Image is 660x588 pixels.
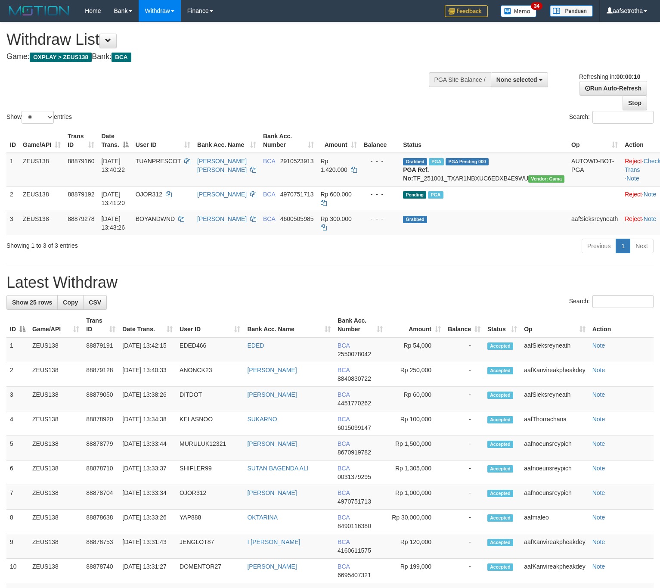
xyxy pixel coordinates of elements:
th: Op: activate to sort column ascending [521,313,589,337]
a: Note [644,191,657,198]
a: Previous [582,239,616,253]
span: Accepted [487,563,513,571]
td: 5 [6,436,29,460]
img: panduan.png [550,5,593,17]
a: OKTARINA [247,514,278,521]
span: Rp 300.000 [321,215,352,222]
a: SUKARNO [247,416,277,423]
td: Rp 30,000,000 [386,510,444,534]
span: BCA [338,514,350,521]
td: ZEUS138 [29,510,83,534]
td: 88878779 [83,436,119,460]
span: [DATE] 13:43:26 [101,215,125,231]
span: 88879278 [68,215,94,222]
a: Note [592,538,605,545]
td: Rp 100,000 [386,411,444,436]
td: - [444,387,484,411]
th: Bank Acc. Number: activate to sort column ascending [334,313,386,337]
span: PGA Pending [446,158,489,165]
strong: 00:00:10 [616,73,640,80]
select: Showentries [22,111,54,124]
td: [DATE] 13:33:34 [119,485,176,510]
td: 88878638 [83,510,119,534]
td: Rp 199,000 [386,559,444,583]
h1: Withdraw List [6,31,431,48]
td: ZEUS138 [29,411,83,436]
td: ZEUS138 [19,186,64,211]
td: SHIFLER99 [176,460,244,485]
span: Accepted [487,392,513,399]
td: ZEUS138 [29,337,83,362]
span: Marked by aafnoeunsreypich [428,191,443,199]
span: Marked by aafnoeunsreypich [429,158,444,165]
th: Date Trans.: activate to sort column descending [98,128,132,153]
td: [DATE] 13:42:15 [119,337,176,362]
td: EDED466 [176,337,244,362]
td: ZEUS138 [29,534,83,559]
div: Showing 1 to 3 of 3 entries [6,238,269,250]
span: Copy 8840830722 to clipboard [338,375,371,382]
td: MURULUK12321 [176,436,244,460]
th: Bank Acc. Number: activate to sort column ascending [260,128,317,153]
th: Balance [360,128,400,153]
td: AUTOWD-BOT-PGA [568,153,621,187]
span: CSV [89,299,101,306]
span: BCA [338,465,350,472]
td: 1 [6,153,19,187]
span: BCA [338,440,350,447]
span: Accepted [487,367,513,374]
a: Note [592,342,605,349]
span: Accepted [487,490,513,497]
a: Reject [625,191,642,198]
th: Game/API: activate to sort column ascending [29,313,83,337]
td: [DATE] 13:33:26 [119,510,176,534]
label: Show entries [6,111,72,124]
span: BCA [263,158,275,165]
td: YAP888 [176,510,244,534]
td: ANONCK23 [176,362,244,387]
span: [DATE] 13:40:22 [101,158,125,173]
img: Button%20Memo.svg [501,5,537,17]
div: PGA Site Balance / [429,72,491,87]
th: User ID: activate to sort column ascending [176,313,244,337]
td: [DATE] 13:33:44 [119,436,176,460]
img: Feedback.jpg [445,5,488,17]
span: BCA [338,342,350,349]
td: DOMENTOR27 [176,559,244,583]
td: Rp 1,000,000 [386,485,444,510]
span: Copy 8490116380 to clipboard [338,523,371,529]
a: Note [592,514,605,521]
span: Accepted [487,342,513,350]
div: - - - [364,190,397,199]
span: Copy 2550078042 to clipboard [338,351,371,358]
a: Note [644,215,657,222]
span: OXPLAY > ZEUS138 [30,53,92,62]
span: BOYANDWND [136,215,175,222]
span: Refreshing in: [579,73,640,80]
span: 88879160 [68,158,94,165]
th: Status [400,128,568,153]
td: 8 [6,510,29,534]
a: [PERSON_NAME] [247,440,297,447]
span: BCA [338,391,350,398]
a: SUTAN BAGENDA ALI [247,465,308,472]
span: BCA [338,563,350,570]
td: aafThorrachana [521,411,589,436]
span: BCA [338,416,350,423]
td: Rp 1,305,000 [386,460,444,485]
a: EDED [247,342,264,349]
td: Rp 1,500,000 [386,436,444,460]
td: ZEUS138 [29,362,83,387]
td: ZEUS138 [29,559,83,583]
a: I [PERSON_NAME] [247,538,300,545]
td: 9 [6,534,29,559]
td: Rp 250,000 [386,362,444,387]
a: Note [592,563,605,570]
th: Amount: activate to sort column ascending [386,313,444,337]
th: User ID: activate to sort column ascending [132,128,194,153]
td: aafnoeunsreypich [521,436,589,460]
th: Balance: activate to sort column ascending [444,313,484,337]
span: Copy 4970751713 to clipboard [338,498,371,505]
span: BCA [338,489,350,496]
a: [PERSON_NAME] [247,489,297,496]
